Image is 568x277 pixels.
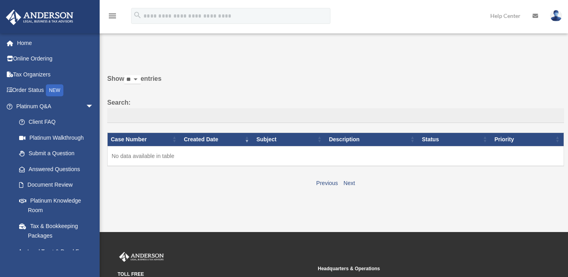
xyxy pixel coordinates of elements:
a: Next [344,180,355,186]
a: Land Trust & Deed Forum [11,244,102,259]
th: Priority: activate to sort column ascending [491,133,564,146]
label: Show entries [107,73,564,92]
span: arrow_drop_down [86,98,102,115]
label: Search: [107,97,564,123]
a: Tax Organizers [6,66,106,82]
a: Platinum Knowledge Room [11,193,102,218]
a: Document Review [11,177,102,193]
a: Tax & Bookkeeping Packages [11,218,102,244]
a: Platinum Q&Aarrow_drop_down [6,98,102,114]
input: Search: [107,108,564,123]
th: Created Date: activate to sort column ascending [181,133,253,146]
a: Submit a Question [11,146,102,162]
img: User Pic [550,10,562,21]
a: Home [6,35,106,51]
th: Status: activate to sort column ascending [419,133,491,146]
a: Previous [316,180,338,186]
th: Subject: activate to sort column ascending [253,133,326,146]
th: Description: activate to sort column ascending [326,133,419,146]
i: menu [108,11,117,21]
small: Headquarters & Operations [318,265,512,273]
a: menu [108,14,117,21]
img: Anderson Advisors Platinum Portal [4,10,76,25]
a: Platinum Walkthrough [11,130,102,146]
th: Case Number: activate to sort column ascending [108,133,181,146]
a: Order StatusNEW [6,82,106,99]
i: search [133,11,142,20]
a: Answered Questions [11,161,98,177]
a: Online Ordering [6,51,106,67]
td: No data available in table [108,146,564,166]
a: Client FAQ [11,114,102,130]
img: Anderson Advisors Platinum Portal [118,252,165,262]
div: NEW [46,84,63,96]
select: Showentries [124,75,141,84]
